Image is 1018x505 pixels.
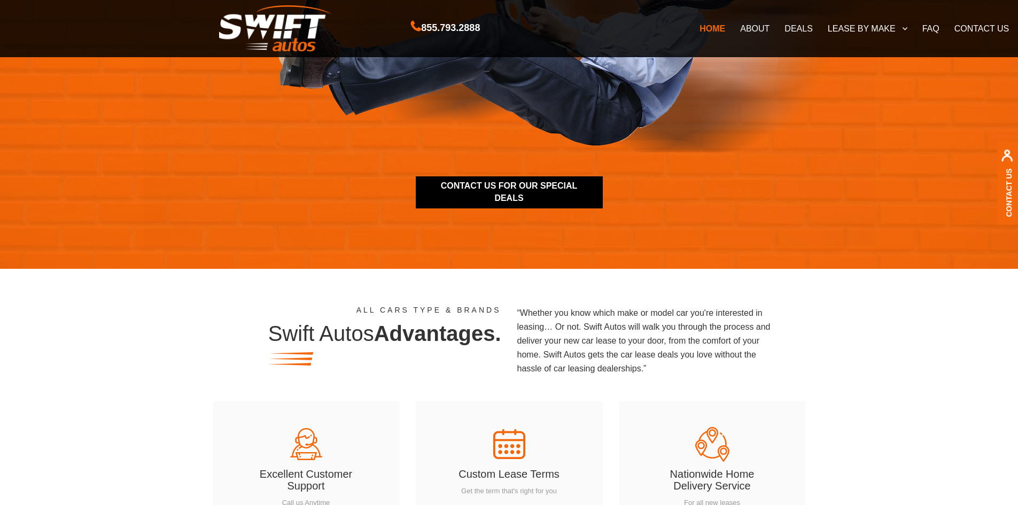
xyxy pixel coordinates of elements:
[287,425,325,463] img: customer
[268,314,501,377] h3: Swift Autos
[421,20,480,36] span: 855.793.2888
[448,486,571,496] p: Get the term that's right for you
[733,17,777,40] a: ABOUT
[416,176,603,208] a: contact us for our special deals
[947,17,1017,40] a: CONTACT US
[694,425,731,463] img: location
[491,425,528,463] img: deal
[915,17,947,40] a: FAQ
[1001,149,1013,168] img: contact us, iconuser
[651,468,774,498] h4: Nationwide Home Delivery Service
[777,17,820,40] a: DEALS
[239,306,501,314] h5: ALL CARS TYPE & BRANDS
[692,17,733,40] a: HOME
[448,468,571,486] h4: Custom Lease Terms
[820,17,915,40] a: LEASE BY MAKE
[245,468,368,498] h4: Excellent Customer Support
[219,5,331,52] img: Swift Autos
[374,322,501,345] span: Advantages.
[411,24,480,33] a: 855.793.2888
[517,306,779,376] p: “Whether you know which make or model car you're interested in leasing… Or not. Swift Autos will ...
[1005,168,1013,216] a: Contact Us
